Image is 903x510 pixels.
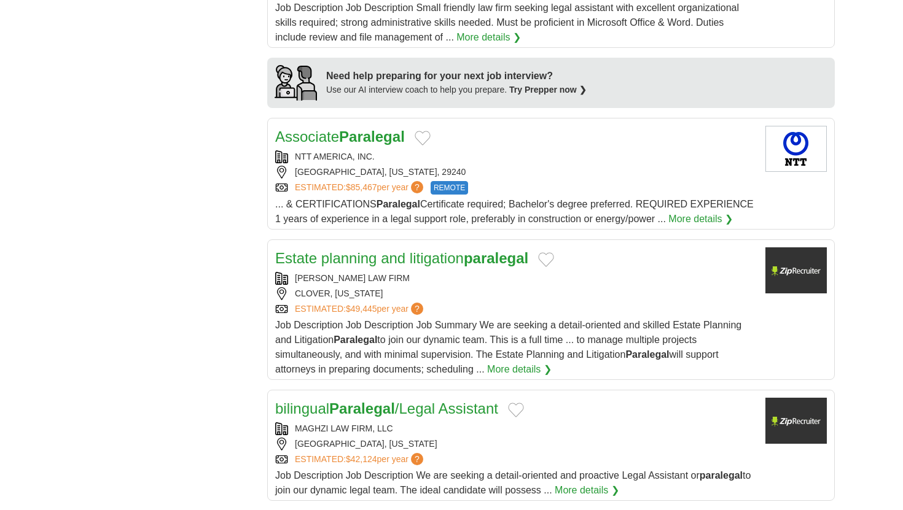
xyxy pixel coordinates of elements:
[275,438,756,450] div: [GEOGRAPHIC_DATA], [US_STATE]
[765,247,827,293] img: Company logo
[275,128,405,145] a: AssociateParalegal
[295,453,426,466] a: ESTIMATED:$42,124per year?
[329,400,395,417] strong: Paralegal
[275,422,756,435] div: MAGHZI LAW FIRM, LLC
[275,400,498,417] a: bilingualParalegal/Legal Assistant
[765,398,827,444] img: Company logo
[555,483,619,498] a: More details ❯
[326,69,587,83] div: Need help preparing for your next job interview?
[295,181,426,195] a: ESTIMATED:$85,467per year?
[275,272,756,285] div: [PERSON_NAME] LAW FIRM
[464,250,528,266] strong: paralegal
[275,250,528,266] a: Estate planning and litigationparalegal
[295,152,375,161] a: NTT AMERICA, INC.
[411,303,423,315] span: ?
[275,166,756,179] div: [GEOGRAPHIC_DATA], [US_STATE], 29240
[411,181,423,193] span: ?
[275,320,741,374] span: Job Description Job Description Job Summary We are seeking a detail-oriented and skilled Estate P...
[346,304,377,314] span: $49,445
[346,454,377,464] span: $42,124
[275,199,754,224] span: ... & CERTIFICATIONS Certificate required; Bachelor's degree preferred. REQUIRED EXPERIENCE 1 yea...
[509,85,587,95] a: Try Prepper now ❯
[275,2,739,42] span: Job Description Job Description Small friendly law firm seeking legal assistant with excellent or...
[334,334,377,345] strong: Paralegal
[326,83,587,96] div: Use our AI interview coach to help you prepare.
[411,453,423,465] span: ?
[456,30,521,45] a: More details ❯
[765,126,827,172] img: NTT America Solutions logo
[431,181,468,195] span: REMOTE
[339,128,405,145] strong: Paralegal
[295,303,426,315] a: ESTIMATED:$49,445per year?
[538,252,554,267] button: Add to favorite jobs
[346,182,377,192] span: $85,467
[415,131,431,145] button: Add to favorite jobs
[625,349,669,360] strong: Paralegal
[700,470,743,481] strong: paralegal
[377,199,420,209] strong: Paralegal
[275,470,751,495] span: Job Description Job Description We are seeking a detail-oriented and proactive Legal Assistant or...
[275,287,756,300] div: CLOVER, [US_STATE]
[508,403,524,417] button: Add to favorite jobs
[487,362,552,377] a: More details ❯
[668,212,733,226] a: More details ❯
